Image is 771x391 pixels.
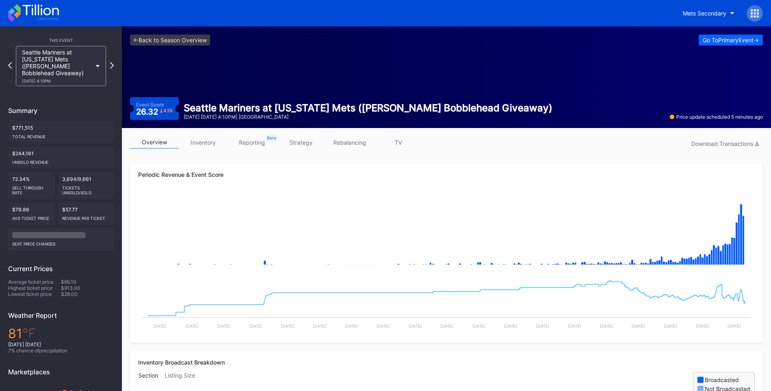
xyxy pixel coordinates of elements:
[568,324,581,328] text: [DATE]
[22,78,92,83] div: [DATE] 4:10PM
[8,146,114,169] div: $244,161
[376,324,390,328] text: [DATE]
[8,368,114,376] div: Marketplaces
[632,324,645,328] text: [DATE]
[8,291,61,297] div: Lowest ticket price
[8,348,114,354] div: 7 % chance of precipitation
[8,279,61,285] div: Average ticket price
[8,106,114,115] div: Summary
[163,109,173,113] div: 4.1 %
[22,49,92,83] div: Seattle Mariners at [US_STATE] Mets ([PERSON_NAME] Bobblehead Giveaway)
[12,182,51,195] div: Sell Through Rate
[136,102,164,108] div: Event Score
[670,114,763,120] div: Price update scheduled 5 minutes ago
[179,136,228,149] a: inventory
[696,324,709,328] text: [DATE]
[345,324,358,328] text: [DATE]
[504,324,517,328] text: [DATE]
[153,324,167,328] text: [DATE]
[281,324,294,328] text: [DATE]
[184,114,552,120] div: [DATE] [DATE] 4:10PM | [GEOGRAPHIC_DATA]
[600,324,613,328] text: [DATE]
[138,359,755,366] div: Inventory Broadcast Breakdown
[62,213,110,221] div: Revenue per ticket
[138,274,755,335] svg: Chart title
[61,285,114,291] div: $913.00
[699,35,763,46] button: Go ToPrimaryEvent->
[217,324,230,328] text: [DATE]
[728,324,741,328] text: [DATE]
[8,265,114,273] div: Current Prices
[8,38,114,43] div: This Event
[12,131,110,139] div: Total Revenue
[536,324,549,328] text: [DATE]
[136,108,173,116] div: 26.32
[687,138,763,149] button: Download Transactions
[8,121,114,143] div: $771,515
[61,279,114,285] div: $66.10
[8,311,114,319] div: Weather Report
[138,192,755,274] svg: Chart title
[58,172,114,199] div: 3,694/9,661
[408,324,422,328] text: [DATE]
[313,324,326,328] text: [DATE]
[677,6,741,21] button: Mets Secondary
[12,238,110,246] div: seat price changes
[276,136,325,149] a: strategy
[8,202,55,225] div: $79.86
[664,324,677,328] text: [DATE]
[440,324,454,328] text: [DATE]
[691,140,759,147] div: Download Transactions
[12,156,110,165] div: Unsold Revenue
[249,324,263,328] text: [DATE]
[62,182,110,195] div: Tickets Unsold/Sold
[8,341,114,348] div: [DATE] [DATE]
[472,324,486,328] text: [DATE]
[683,10,726,17] div: Mets Secondary
[705,376,739,383] div: Broadcasted
[184,102,552,114] div: Seattle Mariners at [US_STATE] Mets ([PERSON_NAME] Bobblehead Giveaway)
[22,326,36,341] span: ℉
[130,136,179,149] a: overview
[138,171,755,178] div: Periodic Revenue & Event Score
[185,324,199,328] text: [DATE]
[12,213,51,221] div: Avg ticket price
[374,136,423,149] a: TV
[58,202,114,225] div: $57.77
[703,37,759,43] div: Go To Primary Event ->
[61,291,114,297] div: $28.00
[8,285,61,291] div: Highest ticket price
[325,136,374,149] a: rebalancing
[130,35,210,46] a: <-Back to Season Overview
[228,136,276,149] a: reporting
[8,326,114,341] div: 81
[8,172,55,199] div: 72.34%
